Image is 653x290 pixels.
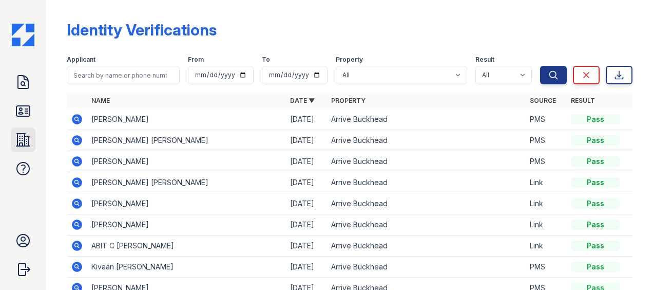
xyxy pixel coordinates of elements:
[571,97,595,104] a: Result
[87,172,286,193] td: [PERSON_NAME] [PERSON_NAME]
[327,172,526,193] td: Arrive Buckhead
[530,97,556,104] a: Source
[571,114,620,124] div: Pass
[87,214,286,235] td: [PERSON_NAME]
[571,262,620,272] div: Pass
[327,235,526,257] td: Arrive Buckhead
[87,257,286,278] td: Kivaan [PERSON_NAME]
[87,193,286,214] td: [PERSON_NAME]
[286,257,327,278] td: [DATE]
[327,214,526,235] td: Arrive Buckhead
[526,257,567,278] td: PMS
[67,66,180,84] input: Search by name or phone number
[571,156,620,167] div: Pass
[571,135,620,146] div: Pass
[290,97,315,104] a: Date ▼
[286,214,327,235] td: [DATE]
[286,235,327,257] td: [DATE]
[475,56,494,64] label: Result
[12,24,34,46] img: CE_Icon_Blue-c292c112584629df590d857e76928e9f676e5b41ef8f769ba2f05ee15b207248.png
[188,56,204,64] label: From
[286,172,327,193] td: [DATE]
[327,109,526,130] td: Arrive Buckhead
[526,172,567,193] td: Link
[87,235,286,257] td: ABIT C [PERSON_NAME]
[286,151,327,172] td: [DATE]
[67,56,95,64] label: Applicant
[327,257,526,278] td: Arrive Buckhead
[87,109,286,130] td: [PERSON_NAME]
[526,151,567,172] td: PMS
[87,130,286,151] td: [PERSON_NAME] [PERSON_NAME]
[526,214,567,235] td: Link
[327,130,526,151] td: Arrive Buckhead
[91,97,110,104] a: Name
[286,130,327,151] td: [DATE]
[571,241,620,251] div: Pass
[571,177,620,188] div: Pass
[526,109,567,130] td: PMS
[286,109,327,130] td: [DATE]
[336,56,363,64] label: Property
[286,193,327,214] td: [DATE]
[331,97,366,104] a: Property
[526,235,567,257] td: Link
[327,151,526,172] td: Arrive Buckhead
[526,193,567,214] td: Link
[87,151,286,172] td: [PERSON_NAME]
[67,21,217,39] div: Identity Verifications
[327,193,526,214] td: Arrive Buckhead
[262,56,270,64] label: To
[571,220,620,230] div: Pass
[526,130,567,151] td: PMS
[571,198,620,209] div: Pass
